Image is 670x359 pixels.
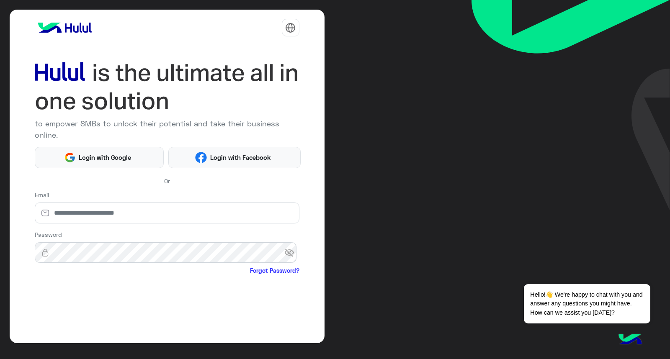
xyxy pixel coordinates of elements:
button: Login with Google [35,147,164,168]
img: hulul-logo.png [616,326,645,355]
label: Password [35,230,62,239]
span: Or [164,177,170,185]
img: email [35,209,56,217]
span: Login with Facebook [207,153,274,162]
span: Hello!👋 We're happy to chat with you and answer any questions you might have. How can we assist y... [524,284,650,323]
img: logo [35,19,95,36]
span: visibility_off [284,245,299,260]
img: hululLoginTitle_EN.svg [35,59,299,115]
p: to empower SMBs to unlock their potential and take their business online. [35,118,299,141]
button: Login with Facebook [168,147,301,168]
span: Login with Google [76,153,134,162]
img: Facebook [195,152,207,164]
a: Forgot Password? [250,266,299,275]
img: lock [35,249,56,257]
label: Email [35,190,49,199]
img: tab [285,23,296,33]
img: Google [64,152,76,164]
